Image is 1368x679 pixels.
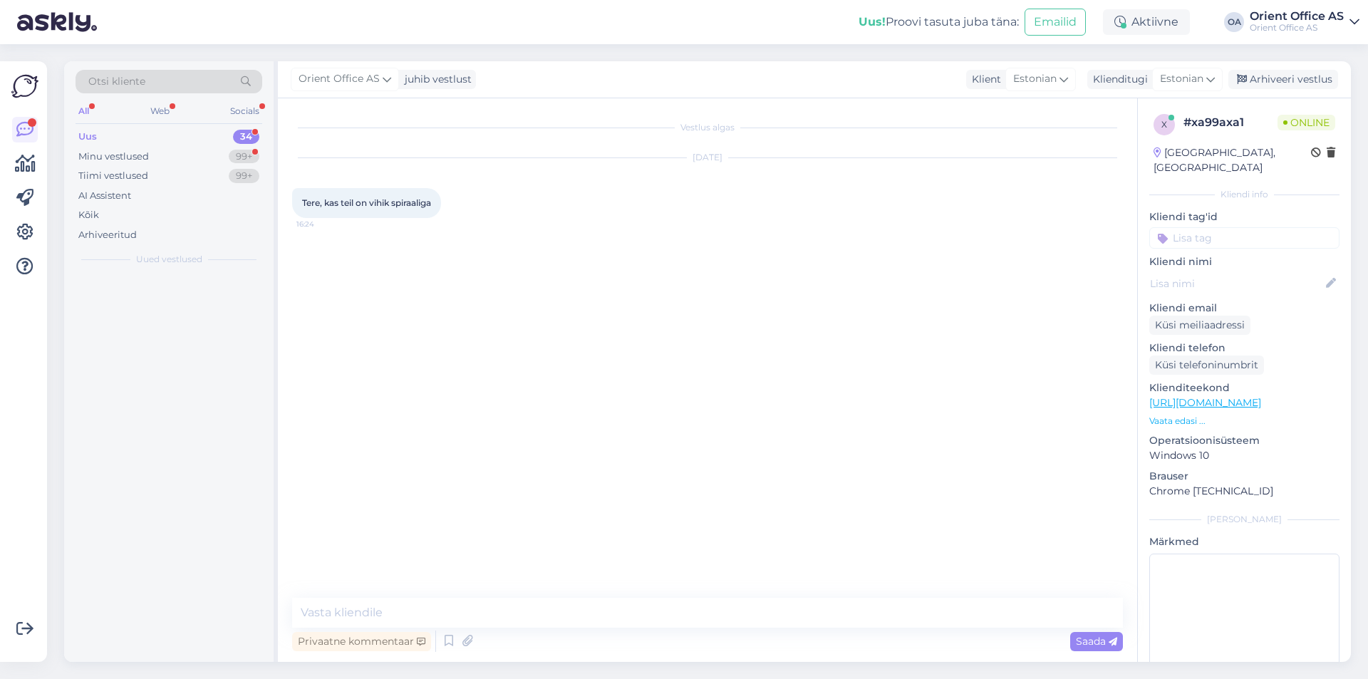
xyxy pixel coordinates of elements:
[859,14,1019,31] div: Proovi tasuta juba täna:
[1160,71,1203,87] span: Estonian
[1149,380,1339,395] p: Klienditeekond
[1149,534,1339,549] p: Märkmed
[1149,356,1264,375] div: Küsi telefoninumbrit
[1149,301,1339,316] p: Kliendi email
[1149,448,1339,463] p: Windows 10
[1149,316,1250,335] div: Küsi meiliaadressi
[76,102,92,120] div: All
[78,150,149,164] div: Minu vestlused
[296,219,350,229] span: 16:24
[1149,227,1339,249] input: Lisa tag
[1250,11,1359,33] a: Orient Office ASOrient Office AS
[11,73,38,100] img: Askly Logo
[78,208,99,222] div: Kõik
[1228,70,1338,89] div: Arhiveeri vestlus
[299,71,380,87] span: Orient Office AS
[1076,635,1117,648] span: Saada
[1149,433,1339,448] p: Operatsioonisüsteem
[78,228,137,242] div: Arhiveeritud
[1149,484,1339,499] p: Chrome [TECHNICAL_ID]
[78,169,148,183] div: Tiimi vestlused
[1149,209,1339,224] p: Kliendi tag'id
[302,197,431,208] span: Tere, kas teil on vihik spiraaliga
[78,189,131,203] div: AI Assistent
[1149,188,1339,201] div: Kliendi info
[78,130,97,144] div: Uus
[88,74,145,89] span: Otsi kliente
[1224,12,1244,32] div: OA
[227,102,262,120] div: Socials
[292,121,1123,134] div: Vestlus algas
[292,151,1123,164] div: [DATE]
[859,15,886,28] b: Uus!
[1183,114,1278,131] div: # xa99axa1
[1161,119,1167,130] span: x
[1103,9,1190,35] div: Aktiivne
[1149,254,1339,269] p: Kliendi nimi
[1013,71,1057,87] span: Estonian
[136,253,202,266] span: Uued vestlused
[147,102,172,120] div: Web
[399,72,472,87] div: juhib vestlust
[292,632,431,651] div: Privaatne kommentaar
[233,130,259,144] div: 34
[1149,341,1339,356] p: Kliendi telefon
[1250,11,1344,22] div: Orient Office AS
[1025,9,1086,36] button: Emailid
[1250,22,1344,33] div: Orient Office AS
[229,150,259,164] div: 99+
[1149,396,1261,409] a: [URL][DOMAIN_NAME]
[1154,145,1311,175] div: [GEOGRAPHIC_DATA], [GEOGRAPHIC_DATA]
[1087,72,1148,87] div: Klienditugi
[1149,469,1339,484] p: Brauser
[1149,513,1339,526] div: [PERSON_NAME]
[1278,115,1335,130] span: Online
[229,169,259,183] div: 99+
[1149,415,1339,427] p: Vaata edasi ...
[966,72,1001,87] div: Klient
[1150,276,1323,291] input: Lisa nimi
